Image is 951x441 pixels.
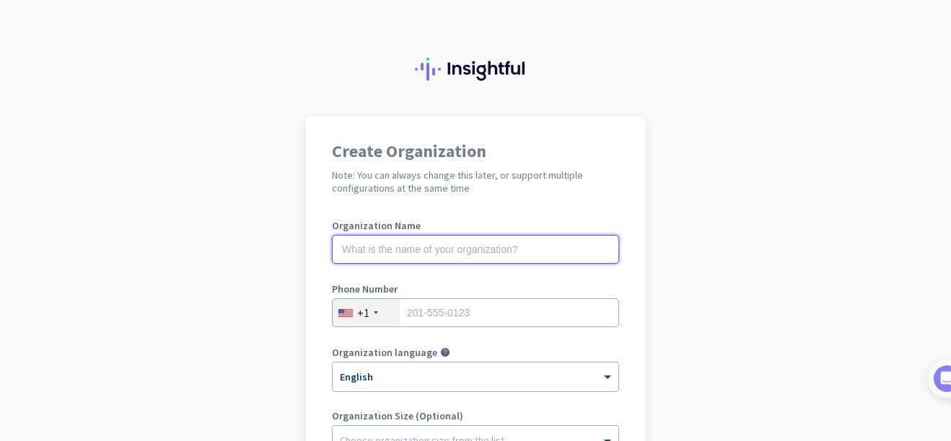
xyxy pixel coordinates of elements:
[332,298,619,327] input: 201-555-0123
[440,347,450,357] i: help
[332,143,619,160] h1: Create Organization
[332,235,619,264] input: What is the name of your organization?
[332,169,619,195] h2: Note: You can always change this later, or support multiple configurations at the same time
[332,411,619,421] label: Organization Size (Optional)
[332,284,619,294] label: Phone Number
[332,220,619,231] label: Organization Name
[357,306,369,320] div: +1
[415,58,536,81] img: Insightful
[332,347,437,357] label: Organization language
